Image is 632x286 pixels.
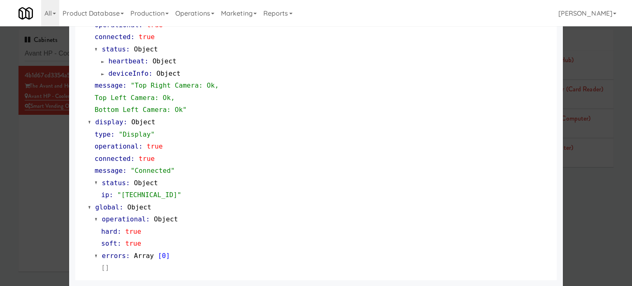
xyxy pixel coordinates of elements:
[109,191,113,199] span: :
[154,215,178,223] span: Object
[102,215,146,223] span: operational
[19,6,33,21] img: Micromart
[95,81,219,114] span: "Top Right Camera: Ok, Top Left Camera: Ok, Bottom Left Camera: Ok"
[126,45,130,53] span: :
[147,21,163,29] span: true
[156,70,180,77] span: Object
[125,239,141,247] span: true
[95,155,131,163] span: connected
[95,21,139,29] span: operational
[95,130,111,138] span: type
[117,191,181,199] span: "[TECHNICAL_ID]"
[101,191,109,199] span: ip
[134,45,158,53] span: Object
[118,130,155,138] span: "Display"
[139,33,155,41] span: true
[131,33,135,41] span: :
[139,142,143,150] span: :
[149,70,153,77] span: :
[131,118,155,126] span: Object
[109,70,149,77] span: deviceInfo
[101,239,117,247] span: soft
[166,252,170,260] span: ]
[134,179,158,187] span: Object
[117,228,121,235] span: :
[123,81,127,89] span: :
[109,57,145,65] span: heartbeat
[158,252,162,260] span: [
[95,167,123,174] span: message
[95,118,123,126] span: display
[111,130,115,138] span: :
[95,81,123,89] span: message
[101,228,117,235] span: hard
[134,252,154,260] span: Array
[119,203,123,211] span: :
[95,142,139,150] span: operational
[117,239,121,247] span: :
[123,118,128,126] span: :
[139,155,155,163] span: true
[95,203,119,211] span: global
[102,45,126,53] span: status
[131,155,135,163] span: :
[153,57,177,65] span: Object
[125,228,141,235] span: true
[144,57,149,65] span: :
[131,167,175,174] span: "Connected"
[126,179,130,187] span: :
[139,21,143,29] span: :
[127,203,151,211] span: Object
[95,33,131,41] span: connected
[123,167,127,174] span: :
[146,215,150,223] span: :
[102,179,126,187] span: status
[162,252,166,260] span: 0
[102,252,126,260] span: errors
[147,142,163,150] span: true
[126,252,130,260] span: :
